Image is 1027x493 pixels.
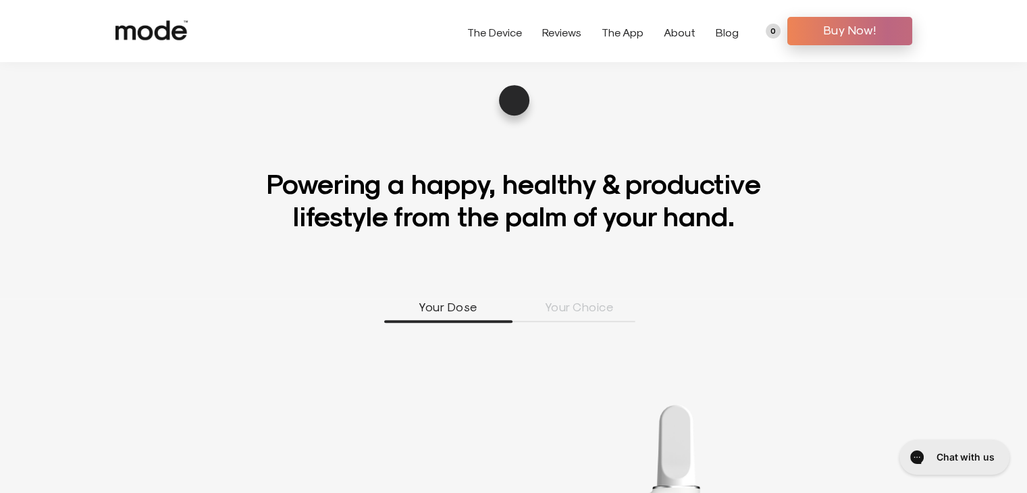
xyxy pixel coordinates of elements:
a: 0 [766,24,781,38]
li: Your Dose [384,299,512,322]
li: Your Choice [515,299,643,322]
iframe: Gorgias live chat messenger [893,435,1013,479]
h1: Powering a happy, healthy & productive lifestyle from the palm of your hand. [244,166,784,231]
a: About [664,26,695,38]
a: Reviews [542,26,581,38]
a: Blog [716,26,739,38]
a: Buy Now! [787,17,912,45]
a: The App [602,26,643,38]
a: The Device [467,26,522,38]
span: Buy Now! [797,20,902,40]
